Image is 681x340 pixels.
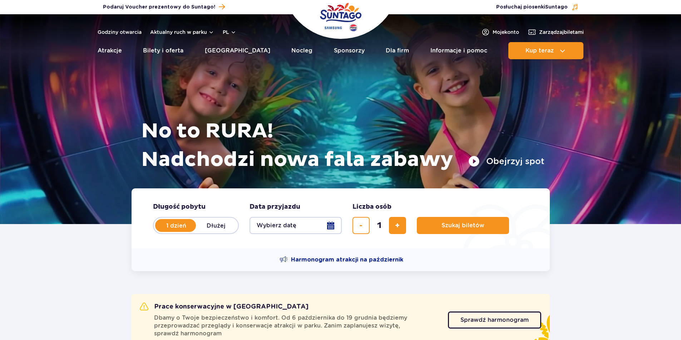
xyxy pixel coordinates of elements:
[291,256,403,264] span: Harmonogram atrakcji na październik
[525,47,554,54] span: Kup teraz
[103,2,225,12] a: Podaruj Voucher prezentowy do Suntago!
[223,29,236,36] button: pl
[156,218,197,233] label: 1 dzień
[98,29,142,36] a: Godziny otwarcia
[103,4,215,11] span: Podaruj Voucher prezentowy do Suntago!
[150,29,214,35] button: Aktualny ruch w parku
[98,42,122,59] a: Atrakcje
[417,217,509,234] button: Szukaj biletów
[430,42,487,59] a: Informacje i pomoc
[460,317,529,323] span: Sprawdź harmonogram
[280,255,403,264] a: Harmonogram atrakcji na październik
[205,42,270,59] a: [GEOGRAPHIC_DATA]
[154,314,439,338] span: Dbamy o Twoje bezpieczeństwo i komfort. Od 6 października do 19 grudnia będziemy przeprowadzać pr...
[153,203,206,211] span: Długość pobytu
[468,156,544,167] button: Obejrzyj spot
[141,117,544,174] h1: No to RURA! Nadchodzi nowa fala zabawy
[545,5,568,10] span: Suntago
[371,217,388,234] input: liczba biletów
[196,218,237,233] label: Dłużej
[481,28,519,36] a: Mojekonto
[352,203,391,211] span: Liczba osób
[140,303,309,311] h2: Prace konserwacyjne w [GEOGRAPHIC_DATA]
[528,28,584,36] a: Zarządzajbiletami
[250,217,342,234] button: Wybierz datę
[508,42,583,59] button: Kup teraz
[334,42,365,59] a: Sponsorzy
[250,203,300,211] span: Data przyjazdu
[389,217,406,234] button: dodaj bilet
[496,4,578,11] button: Posłuchaj piosenkiSuntago
[143,42,183,59] a: Bilety i oferta
[496,4,568,11] span: Posłuchaj piosenki
[441,222,484,229] span: Szukaj biletów
[132,188,550,248] form: Planowanie wizyty w Park of Poland
[539,29,584,36] span: Zarządzaj biletami
[448,311,541,329] a: Sprawdź harmonogram
[352,217,370,234] button: usuń bilet
[291,42,312,59] a: Nocleg
[386,42,409,59] a: Dla firm
[493,29,519,36] span: Moje konto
